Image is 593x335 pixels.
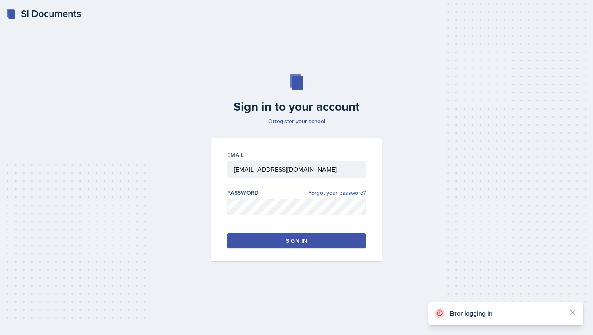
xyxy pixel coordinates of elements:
[206,99,387,114] h2: Sign in to your account
[6,6,81,21] a: SI Documents
[227,161,366,178] input: Email
[206,117,387,125] p: Or
[227,151,244,159] label: Email
[275,117,325,125] a: register your school
[227,233,366,248] button: Sign in
[227,189,259,197] label: Password
[449,309,562,317] p: Error logging in
[286,237,307,245] div: Sign in
[308,189,366,197] a: Forgot your password?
